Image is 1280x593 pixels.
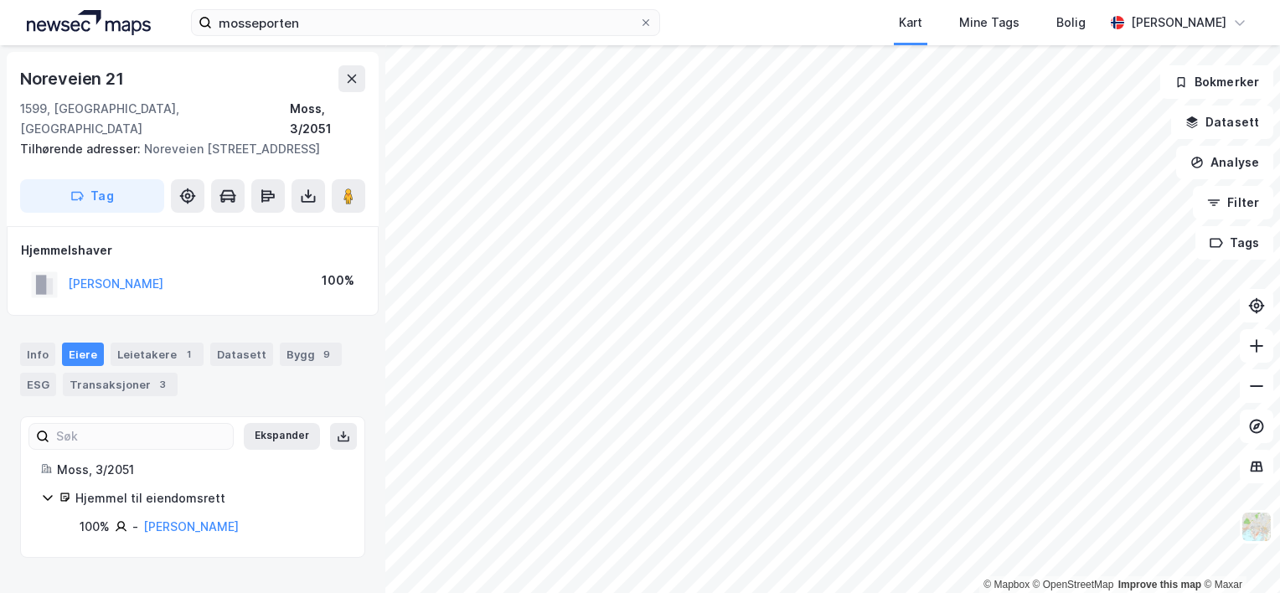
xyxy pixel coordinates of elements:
div: 100% [322,271,354,291]
div: Info [20,343,55,366]
div: 9 [318,346,335,363]
div: Datasett [210,343,273,366]
iframe: Chat Widget [1196,513,1280,593]
button: Bokmerker [1160,65,1273,99]
div: Moss, 3/2051 [290,99,365,139]
input: Søk [49,424,233,449]
div: Moss, 3/2051 [57,460,344,480]
button: Analyse [1176,146,1273,179]
a: Improve this map [1118,579,1201,590]
button: Ekspander [244,423,320,450]
button: Tags [1195,226,1273,260]
div: Bolig [1056,13,1086,33]
a: [PERSON_NAME] [143,519,239,534]
div: Kontrollprogram for chat [1196,513,1280,593]
div: Leietakere [111,343,204,366]
img: Z [1241,511,1272,543]
div: Noreveien 21 [20,65,127,92]
button: Tag [20,179,164,213]
div: Noreveien [STREET_ADDRESS] [20,139,352,159]
div: 1599, [GEOGRAPHIC_DATA], [GEOGRAPHIC_DATA] [20,99,290,139]
div: - [132,517,138,537]
div: Hjemmelshaver [21,240,364,260]
div: Transaksjoner [63,373,178,396]
a: OpenStreetMap [1033,579,1114,590]
div: 100% [80,517,110,537]
a: Mapbox [983,579,1030,590]
div: Kart [899,13,922,33]
span: Tilhørende adresser: [20,142,144,156]
button: Datasett [1171,106,1273,139]
div: Mine Tags [959,13,1019,33]
div: Bygg [280,343,342,366]
div: Eiere [62,343,104,366]
div: ESG [20,373,56,396]
div: 1 [180,346,197,363]
div: Hjemmel til eiendomsrett [75,488,344,508]
button: Filter [1193,186,1273,219]
input: Søk på adresse, matrikkel, gårdeiere, leietakere eller personer [212,10,639,35]
img: logo.a4113a55bc3d86da70a041830d287a7e.svg [27,10,151,35]
div: 3 [154,376,171,393]
div: [PERSON_NAME] [1131,13,1226,33]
